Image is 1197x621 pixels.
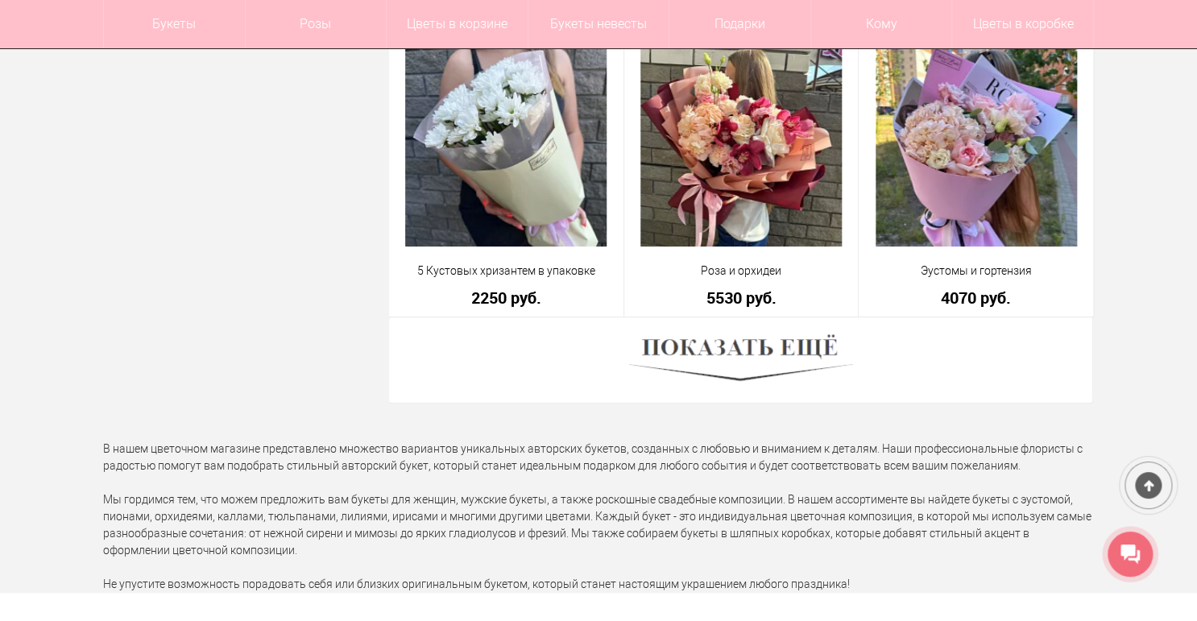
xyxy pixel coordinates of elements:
img: Эустомы и гортензия [876,45,1077,246]
a: 5 Кустовых хризантем в упаковке [400,263,613,279]
a: 4070 руб. [869,289,1083,306]
a: 2250 руб. [400,289,613,306]
img: 5 Кустовых хризантем в упаковке [405,45,607,246]
a: Показать ещё [629,353,853,366]
div: В нашем цветочном магазине представлено множество вариантов уникальных авторских букетов, созданн... [91,441,1106,593]
a: 5530 руб. [635,289,848,306]
img: Роза и орхидеи [640,45,842,246]
a: Эустомы и гортензия [869,263,1083,279]
a: Роза и орхидеи [635,263,848,279]
img: Показать ещё [629,329,853,391]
